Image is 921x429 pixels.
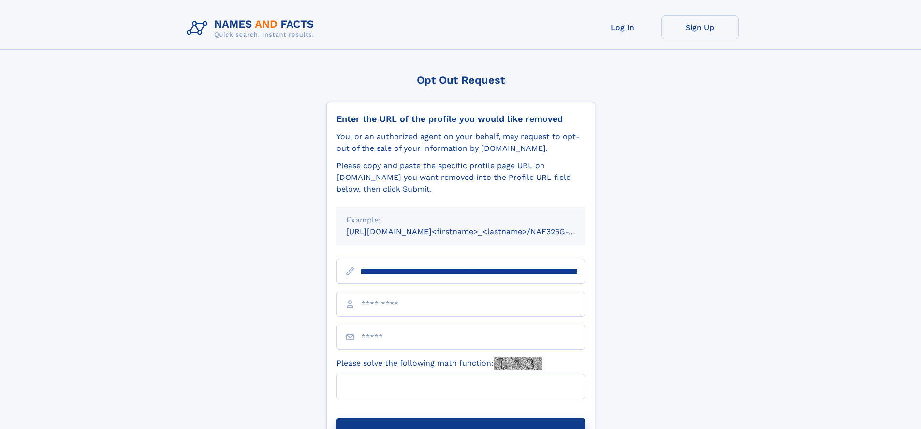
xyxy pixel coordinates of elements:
[183,15,322,42] img: Logo Names and Facts
[346,227,603,236] small: [URL][DOMAIN_NAME]<firstname>_<lastname>/NAF325G-xxxxxxxx
[346,214,575,226] div: Example:
[336,131,585,154] div: You, or an authorized agent on your behalf, may request to opt-out of the sale of your informatio...
[661,15,739,39] a: Sign Up
[336,160,585,195] div: Please copy and paste the specific profile page URL on [DOMAIN_NAME] you want removed into the Pr...
[584,15,661,39] a: Log In
[326,74,595,86] div: Opt Out Request
[336,114,585,124] div: Enter the URL of the profile you would like removed
[336,357,542,370] label: Please solve the following math function:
